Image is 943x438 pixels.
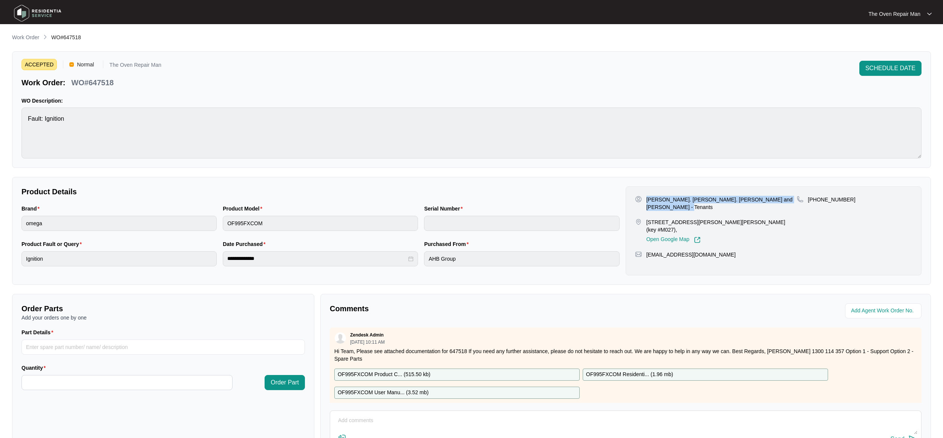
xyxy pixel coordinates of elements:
img: user-pin [635,196,642,203]
label: Serial Number [424,205,465,212]
input: Brand [21,216,217,231]
img: residentia service logo [11,2,64,25]
span: ACCEPTED [21,59,57,70]
img: map-pin [635,218,642,225]
input: Serial Number [424,216,619,231]
p: Zendesk Admin [350,332,384,338]
p: [STREET_ADDRESS][PERSON_NAME][PERSON_NAME] (key #M027), [646,218,797,234]
input: Date Purchased [227,255,407,263]
img: chevron-right [42,34,48,40]
img: Link-External [694,237,701,243]
input: Add Agent Work Order No. [851,306,917,315]
label: Quantity [21,364,49,372]
button: Order Part [265,375,305,390]
img: map-pin [635,251,642,258]
p: Product Details [21,186,620,197]
input: Quantity [22,375,232,390]
a: Open Google Map [646,237,701,243]
textarea: Fault: Ignition [21,108,922,158]
span: SCHEDULE DATE [865,64,915,73]
p: WO Description: [21,97,922,105]
input: Part Details [21,340,305,355]
p: [EMAIL_ADDRESS][DOMAIN_NAME] [646,251,736,258]
p: [PHONE_NUMBER] [808,196,856,203]
label: Part Details [21,329,57,336]
button: SCHEDULE DATE [859,61,922,76]
span: WO#647518 [51,34,81,40]
a: Work Order [11,34,41,42]
p: OF995FXCOM Residenti... ( 1.96 mb ) [586,370,673,379]
label: Product Model [223,205,265,212]
p: Add your orders one by one [21,314,305,321]
img: dropdown arrow [927,12,932,16]
input: Product Fault or Query [21,251,217,266]
p: Work Order: [21,77,65,88]
label: Product Fault or Query [21,240,85,248]
p: Hi Team, Please see attached documentation for 647518 If you need any further assistance, please ... [334,347,917,363]
p: Comments [330,303,620,314]
p: [DATE] 10:11 AM [350,340,385,344]
p: Order Parts [21,303,305,314]
img: user.svg [335,332,346,344]
label: Date Purchased [223,240,268,248]
p: Work Order [12,34,39,41]
span: Normal [74,59,97,70]
p: OF995FXCOM User Manu... ( 3.52 mb ) [338,389,429,397]
label: Brand [21,205,43,212]
img: map-pin [797,196,804,203]
span: Order Part [271,378,299,387]
p: [PERSON_NAME]. [PERSON_NAME]. [PERSON_NAME] and [PERSON_NAME] - Tenants [646,196,797,211]
p: The Oven Repair Man [109,62,161,70]
p: OF995FXCOM Product C... ( 515.50 kb ) [338,370,430,379]
input: Product Model [223,216,418,231]
p: The Oven Repair Man [868,10,920,18]
label: Purchased From [424,240,472,248]
p: WO#647518 [71,77,113,88]
input: Purchased From [424,251,619,266]
img: Vercel Logo [69,62,74,67]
